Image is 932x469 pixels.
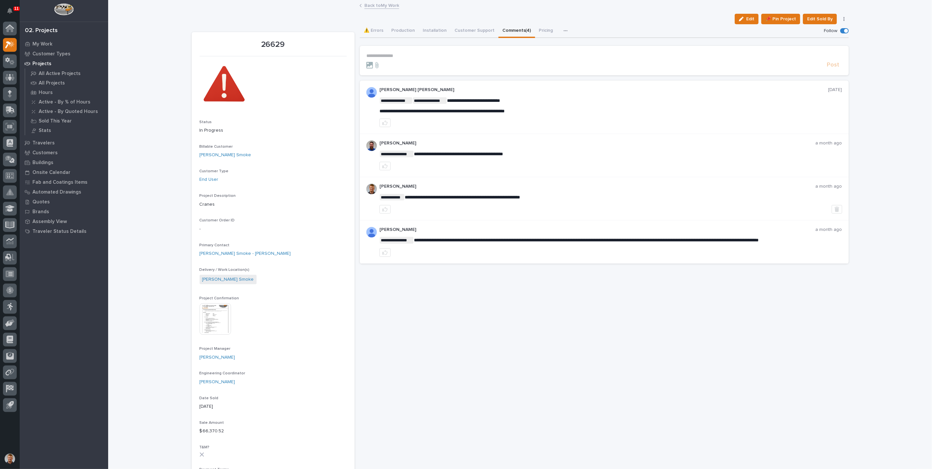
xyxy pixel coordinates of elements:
p: - [200,226,347,233]
p: Buildings [32,160,53,166]
a: [PERSON_NAME] Smoke - [PERSON_NAME] [200,250,291,257]
span: Sale Amount [200,421,224,425]
button: 📌 Pin Project [761,14,800,24]
span: Edit [746,16,754,22]
a: Onsite Calendar [20,167,108,177]
a: Back toMy Work [364,1,399,9]
p: Hours [39,90,53,96]
span: 📌 Pin Project [766,15,796,23]
p: Onsite Calendar [32,170,70,176]
a: Buildings [20,158,108,167]
p: [PERSON_NAME] [PERSON_NAME] [379,87,828,93]
button: Delete post [832,205,842,214]
p: Brands [32,209,49,215]
p: a month ago [816,141,842,146]
p: 26629 [200,40,347,49]
button: Edit Sold By [803,14,837,24]
span: Status [200,120,212,124]
a: Customers [20,148,108,158]
button: Installation [419,24,451,38]
button: like this post [379,248,391,257]
p: Traveler Status Details [32,229,87,235]
p: [PERSON_NAME] [379,141,816,146]
span: Project Confirmation [200,296,239,300]
span: Edit Sold By [807,15,833,23]
button: users-avatar [3,452,17,466]
a: Automated Drawings [20,187,108,197]
p: Travelers [32,140,55,146]
p: Customer Types [32,51,70,57]
div: Notifications11 [8,8,17,18]
span: Primary Contact [200,243,230,247]
p: [PERSON_NAME] [379,184,816,189]
p: $ 66,370.52 [200,428,347,435]
p: Sold This Year [39,118,72,124]
button: Notifications [3,4,17,18]
img: Workspace Logo [54,3,73,15]
p: In Progress [200,127,347,134]
a: Projects [20,59,108,68]
a: [PERSON_NAME] [200,354,235,361]
button: Edit [735,14,759,24]
p: My Work [32,41,52,47]
button: Production [387,24,419,38]
a: Stats [25,126,108,135]
a: Customer Types [20,49,108,59]
p: Active - By % of Hours [39,99,90,105]
a: Brands [20,207,108,216]
span: T&M? [200,445,210,449]
button: Post [825,61,842,69]
p: Active - By Quoted Hours [39,109,98,115]
p: 11 [14,6,19,11]
span: Date Sold [200,396,219,400]
img: AD5-WCmqz5_Kcnfb-JNJs0Fv3qBS0Jz1bxG2p1UShlkZ8J-3JKvvASxRW6Lr0wxC8O3POQnnEju8qItGG9E5Uxbglh-85Yquq... [366,227,377,237]
div: 02. Projects [25,27,58,34]
button: like this post [379,119,391,127]
p: a month ago [816,184,842,189]
span: Customer Type [200,169,229,173]
p: [PERSON_NAME] [379,227,816,233]
p: Follow [824,28,838,34]
p: All Active Projects [39,71,81,77]
p: a month ago [816,227,842,233]
a: My Work [20,39,108,49]
a: Fab and Coatings Items [20,177,108,187]
img: AOh14Gijbd6eejXF32J59GfCOuyvh5OjNDKoIp8XuOuX=s96-c [366,184,377,194]
a: Hours [25,88,108,97]
a: Active - By % of Hours [25,97,108,106]
span: Billable Customer [200,145,233,149]
p: Stats [39,128,51,134]
button: Customer Support [451,24,498,38]
a: All Active Projects [25,69,108,78]
span: Post [827,61,840,69]
a: Active - By Quoted Hours [25,107,108,116]
p: [DATE] [200,403,347,410]
p: [DATE] [828,87,842,93]
p: Cranes [200,201,347,208]
a: [PERSON_NAME] [200,379,235,385]
a: [PERSON_NAME] Smoke [202,276,254,283]
a: End User [200,176,219,183]
button: ⚠️ Errors [360,24,387,38]
button: like this post [379,162,391,170]
p: Fab and Coatings Items [32,179,87,185]
p: Quotes [32,199,50,205]
span: Project Manager [200,347,231,351]
p: Customers [32,150,58,156]
a: All Projects [25,78,108,87]
p: Automated Drawings [32,189,81,195]
img: _BHGwI-KLJyAR3RgjfZCx_VpOvbaF79M07TtKFGG4gA [200,60,249,109]
a: Assembly View [20,216,108,226]
button: like this post [379,205,391,214]
button: Comments (4) [498,24,535,38]
span: Customer Order ID [200,218,235,222]
img: 6hTokn1ETDGPf9BPokIQ [366,141,377,151]
img: AD_cMMRcK_lR-hunIWE1GUPcUjzJ19X9Uk7D-9skk6qMORDJB_ZroAFOMmnE07bDdh4EHUMJPuIZ72TfOWJm2e1TqCAEecOOP... [366,87,377,98]
a: Travelers [20,138,108,148]
span: Engineering Coordinator [200,371,245,375]
span: Project Description [200,194,236,198]
p: Projects [32,61,51,67]
p: Assembly View [32,219,67,225]
button: Pricing [535,24,557,38]
a: Quotes [20,197,108,207]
